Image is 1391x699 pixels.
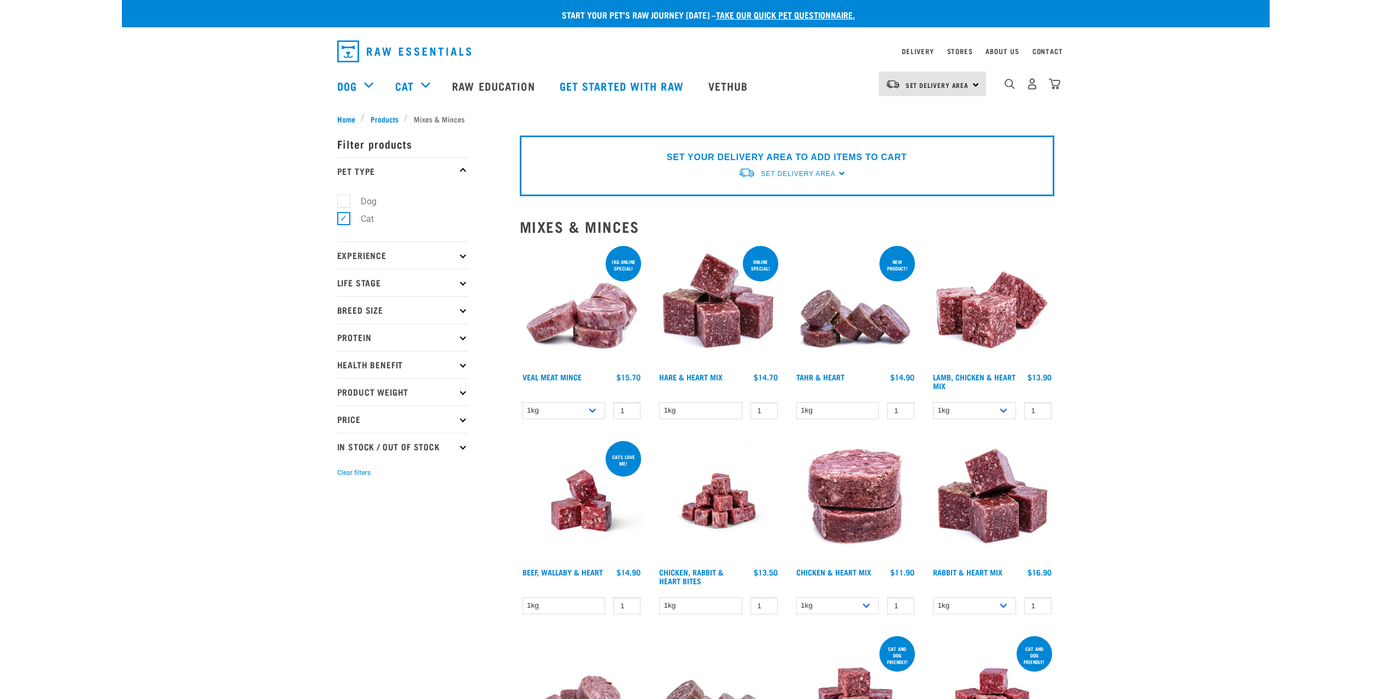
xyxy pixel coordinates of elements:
span: Products [371,113,398,125]
a: Lamb, Chicken & Heart Mix [933,375,1016,387]
img: van-moving.png [738,167,755,179]
a: Cat [395,78,414,94]
a: Delivery [902,49,934,53]
div: $11.90 [890,568,914,577]
p: Experience [337,242,468,269]
div: $14.70 [754,373,778,381]
img: home-icon-1@2x.png [1005,79,1015,89]
a: Beef, Wallaby & Heart [523,570,603,574]
p: Life Stage [337,269,468,296]
div: $14.90 [617,568,641,577]
a: Home [337,113,361,125]
img: Chicken Rabbit Heart 1609 [656,439,780,563]
img: Raw Essentials 2024 July2572 Beef Wallaby Heart [520,439,644,563]
span: Home [337,113,355,125]
img: user.png [1026,78,1038,90]
img: van-moving.png [885,79,900,89]
a: Chicken, Rabbit & Heart Bites [659,570,724,583]
p: Breed Size [337,296,468,324]
p: Protein [337,324,468,351]
p: Pet Type [337,157,468,185]
input: 1 [613,597,641,614]
a: take our quick pet questionnaire. [716,12,855,17]
a: Hare & Heart Mix [659,375,723,379]
img: 1093 Wallaby Heart Medallions 01 [794,244,918,368]
a: Rabbit & Heart Mix [933,570,1002,574]
a: Chicken & Heart Mix [796,570,871,574]
img: Raw Essentials Logo [337,40,471,62]
a: Get started with Raw [549,64,697,108]
div: $15.70 [617,373,641,381]
h2: Mixes & Minces [520,218,1054,235]
img: 1160 Veal Meat Mince Medallions 01 [520,244,644,368]
div: $16.90 [1028,568,1052,577]
a: Stores [947,49,973,53]
a: Veal Meat Mince [523,375,582,379]
a: Contact [1032,49,1063,53]
div: New product! [879,254,915,277]
label: Dog [343,195,381,208]
p: Price [337,406,468,433]
input: 1 [613,402,641,419]
input: 1 [887,402,914,419]
p: Health Benefit [337,351,468,378]
p: Filter products [337,130,468,157]
a: Raw Education [441,64,548,108]
a: Dog [337,78,357,94]
img: Pile Of Cubed Hare Heart For Pets [656,244,780,368]
input: 1 [1024,402,1052,419]
img: 1087 Rabbit Heart Cubes 01 [930,439,1054,563]
input: 1 [1024,597,1052,614]
div: ONLINE SPECIAL! [743,254,778,277]
div: $13.90 [1028,373,1052,381]
label: Cat [343,212,378,226]
div: $14.90 [890,373,914,381]
div: Cat and dog friendly! [1017,641,1052,670]
nav: dropdown navigation [122,64,1270,108]
div: Cats love me! [606,449,641,472]
div: $13.50 [754,568,778,577]
a: Vethub [697,64,762,108]
p: Product Weight [337,378,468,406]
button: Clear filters [337,468,371,478]
img: home-icon@2x.png [1049,78,1060,90]
span: Set Delivery Area [761,170,835,178]
input: 1 [750,402,778,419]
a: Tahr & Heart [796,375,844,379]
nav: breadcrumbs [337,113,1054,125]
img: Chicken and Heart Medallions [794,439,918,563]
input: 1 [750,597,778,614]
p: SET YOUR DELIVERY AREA TO ADD ITEMS TO CART [667,151,907,164]
div: 1kg online special! [606,254,641,277]
input: 1 [887,597,914,614]
span: Set Delivery Area [906,83,969,87]
p: In Stock / Out Of Stock [337,433,468,460]
a: Products [365,113,404,125]
nav: dropdown navigation [328,36,1063,67]
a: About Us [985,49,1019,53]
div: cat and dog friendly! [879,641,915,670]
img: 1124 Lamb Chicken Heart Mix 01 [930,244,1054,368]
p: Start your pet’s raw journey [DATE] – [130,8,1278,21]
